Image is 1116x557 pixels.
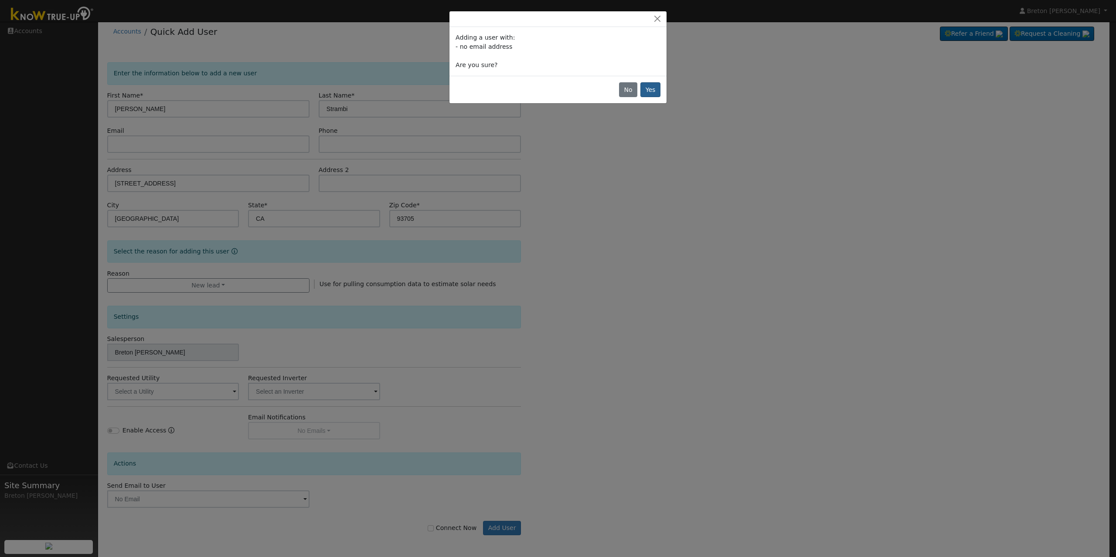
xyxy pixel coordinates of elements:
span: - no email address [456,43,512,50]
button: Yes [640,82,660,97]
span: Are you sure? [456,61,497,68]
button: No [619,82,637,97]
span: Adding a user with: [456,34,515,41]
button: Close [651,14,663,24]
